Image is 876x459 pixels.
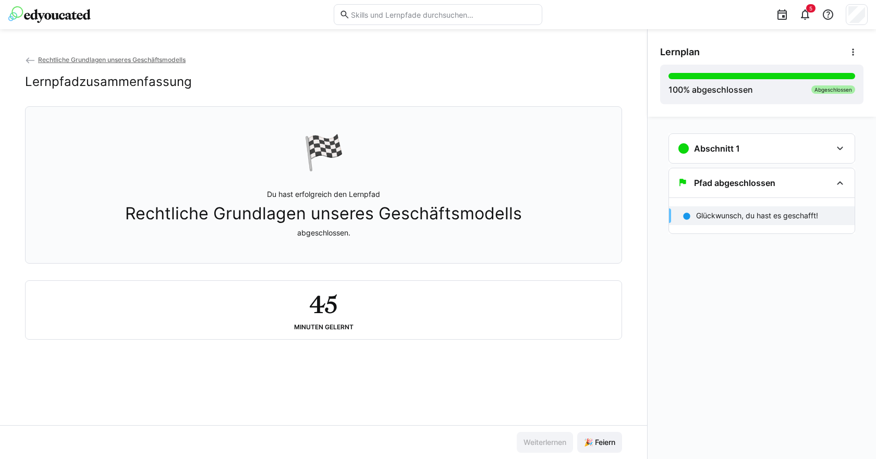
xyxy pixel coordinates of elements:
[582,437,617,448] span: 🎉 Feiern
[125,204,522,224] span: Rechtliche Grundlagen unseres Geschäftsmodells
[668,84,683,95] span: 100
[694,143,740,154] h3: Abschnitt 1
[309,289,337,319] h2: 45
[668,83,753,96] div: % abgeschlossen
[38,56,186,64] span: Rechtliche Grundlagen unseres Geschäftsmodells
[303,132,345,172] div: 🏁
[696,210,818,221] p: Glückwunsch, du hast es geschafft!
[25,56,186,64] a: Rechtliche Grundlagen unseres Geschäftsmodells
[694,178,775,188] h3: Pfad abgeschlossen
[522,437,568,448] span: Weiterlernen
[811,85,855,94] div: Abgeschlossen
[660,46,700,58] span: Lernplan
[517,432,573,453] button: Weiterlernen
[294,324,354,331] div: Minuten gelernt
[25,74,192,90] h2: Lernpfadzusammenfassung
[809,5,812,11] span: 5
[350,10,537,19] input: Skills und Lernpfade durchsuchen…
[577,432,622,453] button: 🎉 Feiern
[125,189,522,238] p: Du hast erfolgreich den Lernpfad abgeschlossen.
